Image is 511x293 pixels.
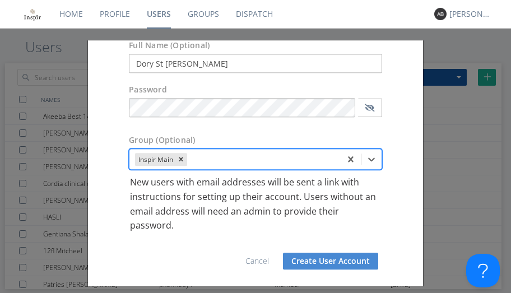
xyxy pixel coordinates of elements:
[135,153,175,166] div: Inspir Main
[129,135,195,146] label: Group (Optional)
[129,54,382,73] input: Julie Appleseed
[175,153,187,166] div: Remove Inspir Main
[245,255,269,266] a: Cancel
[129,40,210,52] label: Full Name (Optional)
[283,253,378,269] button: Create User Account
[449,8,491,20] div: [PERSON_NAME]
[434,8,447,20] img: 373638.png
[22,4,43,24] img: ff256a24637843f88611b6364927a22a
[129,85,167,96] label: Password
[130,176,381,233] p: New users with email addresses will be sent a link with instructions for setting up their account...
